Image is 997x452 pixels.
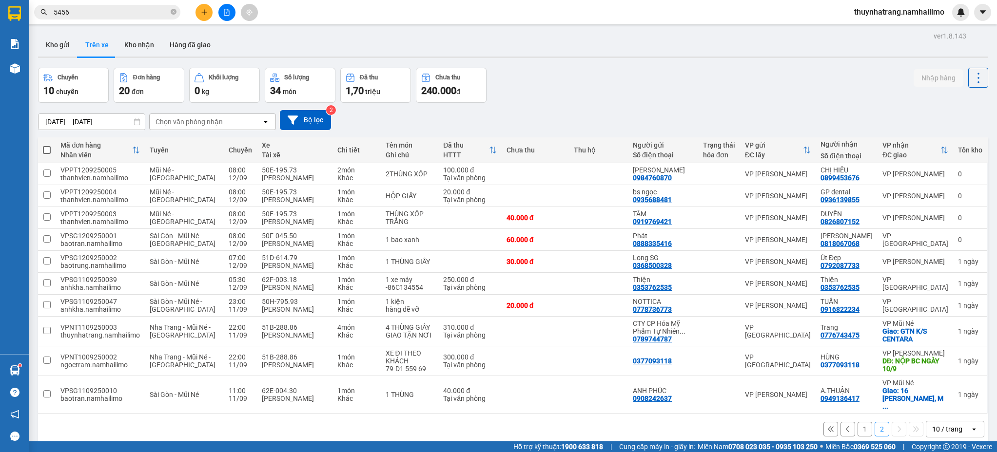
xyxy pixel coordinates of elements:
div: 300.000 đ [443,353,497,361]
span: | [610,441,612,452]
div: Khác [337,262,375,269]
div: 12/09 [229,196,252,204]
div: 1 bao xanh [386,236,434,244]
div: CHỊ HIẾU [821,166,873,174]
div: 0818067068 [821,240,860,247]
div: ĐC giao [882,151,940,159]
div: [PERSON_NAME] [262,262,328,269]
span: ngày [963,301,978,309]
div: DĐ: NỘP BC NGÀY 10/9 [882,357,948,373]
div: Khác [337,331,375,339]
input: Tìm tên, số ĐT hoặc mã đơn [54,7,169,18]
div: 0826807152 [821,218,860,226]
button: file-add [218,4,235,21]
span: ngày [963,280,978,287]
div: Tên món [386,141,434,149]
span: thuynhatrang.namhailimo [846,6,952,18]
button: Đã thu1,70 triệu [340,68,411,103]
span: notification [10,410,20,419]
span: Sài Gòn - Mũi Né [150,280,199,287]
span: question-circle [10,388,20,397]
div: thanhvien.namhailimo [60,196,140,204]
div: VP [GEOGRAPHIC_DATA] [745,323,811,339]
div: VPSG1209250001 [60,232,140,240]
div: 1 món [337,387,375,395]
div: Vinh Trần [821,232,873,240]
div: VP [PERSON_NAME] [882,258,948,265]
div: 1 THÙNG [386,391,434,398]
span: Sài Gòn - Mũi Né [150,258,199,265]
div: Mã đơn hàng [60,141,132,149]
div: Tại văn phòng [443,395,497,402]
div: Khác [337,305,375,313]
div: 12/09 [229,174,252,182]
div: Nhân viên [60,151,132,159]
div: TUẤN [821,298,873,305]
span: Sài Gòn - Mũi Né - [GEOGRAPHIC_DATA] [150,232,215,247]
div: VPPT1209250004 [60,188,140,196]
div: 50E-195.73 [262,166,328,174]
span: Sài Gòn - Mũi Né - [GEOGRAPHIC_DATA] [150,298,215,313]
div: VP [GEOGRAPHIC_DATA] [882,276,948,291]
div: Khác [337,240,375,247]
div: 1 món [337,210,375,218]
div: 11:00 [229,387,252,395]
div: 4 THÙNG GIẤY [386,323,434,331]
div: baotrung.namhailimo [60,262,140,269]
div: VPSG1109250047 [60,298,140,305]
div: 0935688481 [633,196,672,204]
svg: open [970,425,978,433]
div: Giao: 16 HUYNH THUC KHANG, MUI NE [882,387,948,410]
div: 11/09 [229,395,252,402]
div: VP [PERSON_NAME] [882,214,948,222]
div: GIAO TẬN NƠI [386,331,434,339]
span: chuyến [56,88,78,95]
span: Miền Nam [698,441,818,452]
div: Số lượng [284,74,309,81]
div: VP [PERSON_NAME] [745,301,811,309]
sup: 2 [326,105,336,115]
div: 12/09 [229,283,252,291]
div: 12/09 [229,240,252,247]
div: Đơn hàng [133,74,160,81]
button: Bộ lọc [280,110,331,130]
div: VPPT1209250005 [60,166,140,174]
div: Khác [337,361,375,369]
div: Tồn kho [958,146,982,154]
div: Người gửi [633,141,693,149]
div: [PERSON_NAME] [262,305,328,313]
button: Số lượng34món [265,68,335,103]
strong: 0708 023 035 - 0935 103 250 [728,443,818,451]
div: 20.000 đ [443,188,497,196]
span: message [10,432,20,441]
div: Út Đẹp [821,254,873,262]
button: Hàng đã giao [162,33,218,56]
div: anhkha.namhailimo [60,305,140,313]
div: Số điện thoại [633,151,693,159]
span: ngày [963,258,978,265]
div: 2THÙNG XỐP [386,170,434,178]
div: Trang [821,323,873,331]
div: Ghi chú [386,151,434,159]
div: 50F-045.50 [262,232,328,240]
div: 0899453676 [821,174,860,182]
div: 50H-795.93 [262,298,328,305]
div: 51B-288.86 [262,353,328,361]
button: Chưa thu240.000đ [416,68,487,103]
span: 20 [119,85,130,96]
div: 60.000 đ [507,236,564,244]
div: 51D-614.79 [262,254,328,262]
button: aim [241,4,258,21]
div: 1 [958,258,982,265]
div: ver 1.8.143 [934,31,966,41]
div: 250.000 đ [443,276,497,283]
div: Thiện [821,276,873,283]
div: Long SG [633,254,693,262]
div: 08:00 [229,232,252,240]
svg: open [262,118,270,126]
div: 0377093118 [633,357,672,365]
div: 50E-195.73 [262,210,328,218]
div: 0778736773 [633,305,672,313]
div: VP gửi [745,141,803,149]
button: Nhập hàng [914,69,963,87]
